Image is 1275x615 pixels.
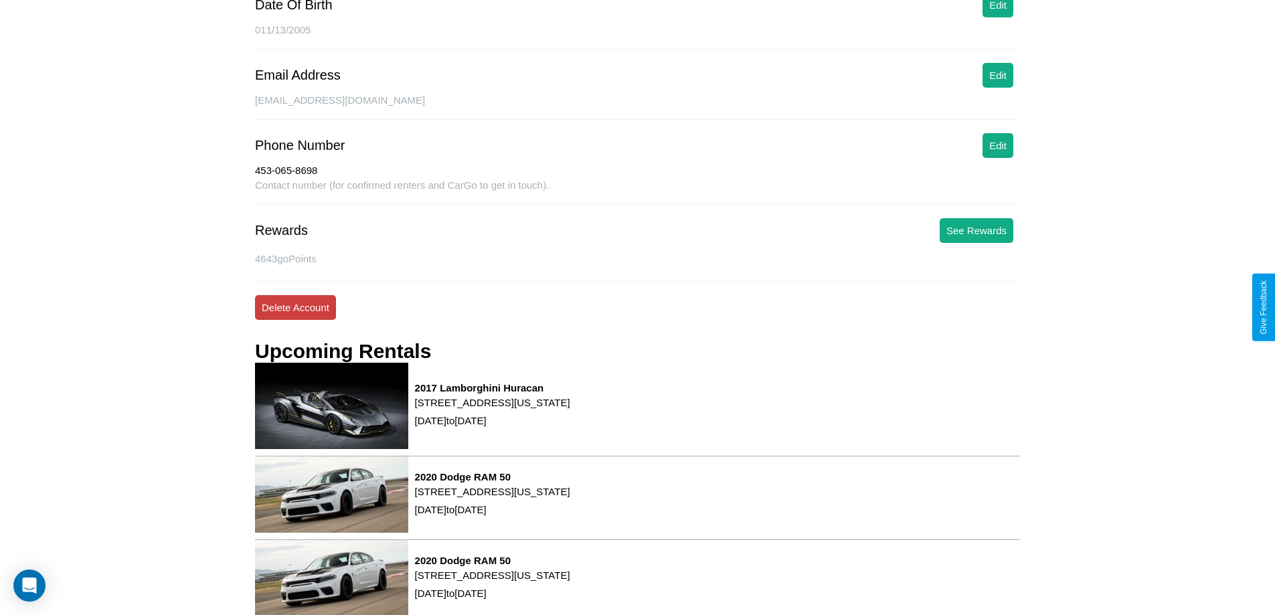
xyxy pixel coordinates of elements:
[983,63,1013,88] button: Edit
[255,138,345,153] div: Phone Number
[940,218,1013,243] button: See Rewards
[415,584,570,602] p: [DATE] to [DATE]
[255,68,341,83] div: Email Address
[13,569,46,602] div: Open Intercom Messenger
[255,24,1020,50] div: 011/13/2005
[415,382,570,393] h3: 2017 Lamborghini Huracan
[415,555,570,566] h3: 2020 Dodge RAM 50
[255,94,1020,120] div: [EMAIL_ADDRESS][DOMAIN_NAME]
[255,179,1020,205] div: Contact number (for confirmed renters and CarGo to get in touch).
[415,482,570,501] p: [STREET_ADDRESS][US_STATE]
[255,223,308,238] div: Rewards
[415,566,570,584] p: [STREET_ADDRESS][US_STATE]
[255,165,1020,179] div: 453-065-8698
[415,471,570,482] h3: 2020 Dodge RAM 50
[255,340,431,363] h3: Upcoming Rentals
[415,501,570,519] p: [DATE] to [DATE]
[415,393,570,412] p: [STREET_ADDRESS][US_STATE]
[1259,280,1268,335] div: Give Feedback
[255,456,408,533] img: rental
[255,363,408,449] img: rental
[983,133,1013,158] button: Edit
[255,250,1020,268] p: 4643 goPoints
[255,295,336,320] button: Delete Account
[415,412,570,430] p: [DATE] to [DATE]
